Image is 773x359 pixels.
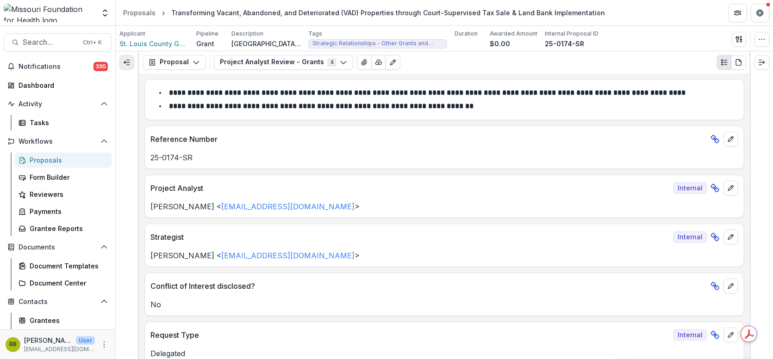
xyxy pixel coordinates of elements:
[150,250,738,261] p: [PERSON_NAME] < >
[214,55,353,70] button: Project Analyst Review - Grants4
[23,38,77,47] span: Search...
[30,261,104,271] div: Document Templates
[731,55,746,70] button: PDF view
[754,55,769,70] button: Expand right
[30,118,104,128] div: Tasks
[15,275,112,291] a: Document Center
[545,39,584,49] p: 25-0174-SR
[4,97,112,111] button: Open Activity
[150,348,738,359] p: Delegated
[30,224,104,233] div: Grantee Reports
[723,132,738,146] button: edit
[76,336,95,345] p: User
[545,30,598,38] p: Internal Proposal ID
[723,328,738,342] button: edit
[455,30,478,38] p: Duration
[15,258,112,274] a: Document Templates
[723,279,738,293] button: edit
[19,63,94,71] span: Notifications
[19,298,97,306] span: Contacts
[30,316,104,325] div: Grantees
[312,40,443,47] span: Strategic Relationships - Other Grants and Contracts
[196,30,218,38] p: Pipeline
[723,181,738,195] button: edit
[673,231,707,243] span: Internal
[4,4,95,22] img: Missouri Foundation for Health logo
[19,243,97,251] span: Documents
[386,55,400,70] button: Edit as form
[30,207,104,216] div: Payments
[150,299,738,310] p: No
[15,152,112,168] a: Proposals
[673,329,707,341] span: Internal
[4,134,112,149] button: Open Workflows
[4,78,112,93] a: Dashboard
[123,8,156,18] div: Proposals
[171,8,605,18] div: Transforming Vacant, Abandoned, and Deteriorated (VAD) Properties through Court-Supervised Tax Sa...
[119,6,609,19] nav: breadcrumb
[30,155,104,165] div: Proposals
[196,39,214,49] p: Grant
[729,4,747,22] button: Partners
[15,170,112,185] a: Form Builder
[15,313,112,328] a: Grantees
[150,280,707,292] p: Conflict of Interest disclosed?
[19,100,97,108] span: Activity
[673,183,707,194] span: Internal
[9,341,17,347] div: Brandy Boyer
[15,221,112,236] a: Grantee Reports
[119,55,134,70] button: Expand left
[81,37,104,48] div: Ctrl + K
[150,152,738,163] p: 25-0174-SR
[717,55,732,70] button: Plaintext view
[119,39,189,49] a: St. Louis County Government
[119,30,145,38] p: Applicant
[19,138,97,146] span: Workflows
[357,55,372,70] button: View Attached Files
[24,345,95,353] p: [EMAIL_ADDRESS][DOMAIN_NAME]
[221,202,355,211] a: [EMAIL_ADDRESS][DOMAIN_NAME]
[143,55,206,70] button: Proposal
[308,30,322,38] p: Tags
[231,39,301,49] p: [GEOGRAPHIC_DATA], the City of [GEOGRAPHIC_DATA], Legal Services of [GEOGRAPHIC_DATA][US_STATE], ...
[150,329,670,341] p: Request Type
[221,251,355,260] a: [EMAIL_ADDRESS][DOMAIN_NAME]
[24,335,72,345] p: [PERSON_NAME]
[19,80,104,90] div: Dashboard
[30,172,104,182] div: Form Builder
[30,278,104,288] div: Document Center
[4,294,112,309] button: Open Contacts
[231,30,263,38] p: Description
[15,115,112,130] a: Tasks
[490,30,537,38] p: Awarded Amount
[15,187,112,202] a: Reviewers
[4,240,112,255] button: Open Documents
[99,4,112,22] button: Open entity switcher
[99,339,110,350] button: More
[150,231,670,243] p: Strategist
[150,134,707,145] p: Reference Number
[150,201,738,212] p: [PERSON_NAME] < >
[15,204,112,219] a: Payments
[723,230,738,244] button: edit
[4,33,112,52] button: Search...
[30,189,104,199] div: Reviewers
[119,6,159,19] a: Proposals
[490,39,510,49] p: $0.00
[150,183,670,194] p: Project Analyst
[751,4,769,22] button: Get Help
[94,62,108,71] span: 395
[4,59,112,74] button: Notifications395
